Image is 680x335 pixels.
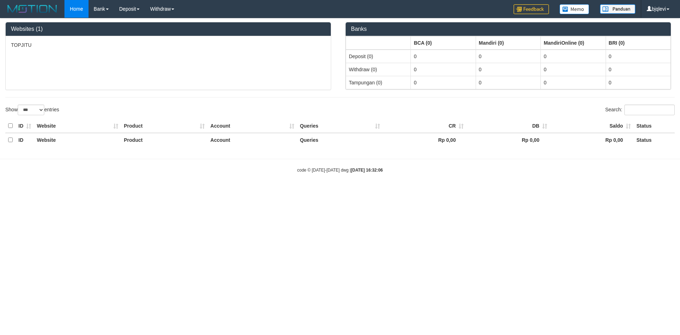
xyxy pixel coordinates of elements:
[514,4,549,14] img: Feedback.jpg
[466,133,550,147] th: Rp 0,00
[411,63,476,76] td: 0
[5,105,59,115] label: Show entries
[11,26,325,32] h3: Websites (1)
[208,133,297,147] th: Account
[541,63,606,76] td: 0
[121,133,208,147] th: Product
[634,133,675,147] th: Status
[383,119,466,133] th: CR
[476,50,540,63] td: 0
[346,63,411,76] td: Withdraw (0)
[297,133,383,147] th: Queries
[600,4,635,14] img: panduan.png
[606,63,670,76] td: 0
[560,4,589,14] img: Button%20Memo.svg
[351,26,665,32] h3: Banks
[18,105,44,115] select: Showentries
[5,4,59,14] img: MOTION_logo.png
[541,76,606,89] td: 0
[466,119,550,133] th: DB
[476,63,540,76] td: 0
[606,36,670,50] th: Group: activate to sort column ascending
[34,133,121,147] th: Website
[297,119,383,133] th: Queries
[624,105,675,115] input: Search:
[476,36,540,50] th: Group: activate to sort column ascending
[121,119,208,133] th: Product
[605,105,675,115] label: Search:
[297,168,383,173] small: code © [DATE]-[DATE] dwg |
[351,168,383,173] strong: [DATE] 16:32:06
[16,133,34,147] th: ID
[208,119,297,133] th: Account
[383,133,466,147] th: Rp 0,00
[550,133,634,147] th: Rp 0,00
[606,76,670,89] td: 0
[411,50,476,63] td: 0
[606,50,670,63] td: 0
[16,119,34,133] th: ID
[476,76,540,89] td: 0
[346,36,411,50] th: Group: activate to sort column ascending
[541,50,606,63] td: 0
[550,119,634,133] th: Saldo
[11,41,325,49] p: TOPJITU
[411,76,476,89] td: 0
[34,119,121,133] th: Website
[411,36,476,50] th: Group: activate to sort column ascending
[541,36,606,50] th: Group: activate to sort column ascending
[634,119,675,133] th: Status
[346,50,411,63] td: Deposit (0)
[346,76,411,89] td: Tampungan (0)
